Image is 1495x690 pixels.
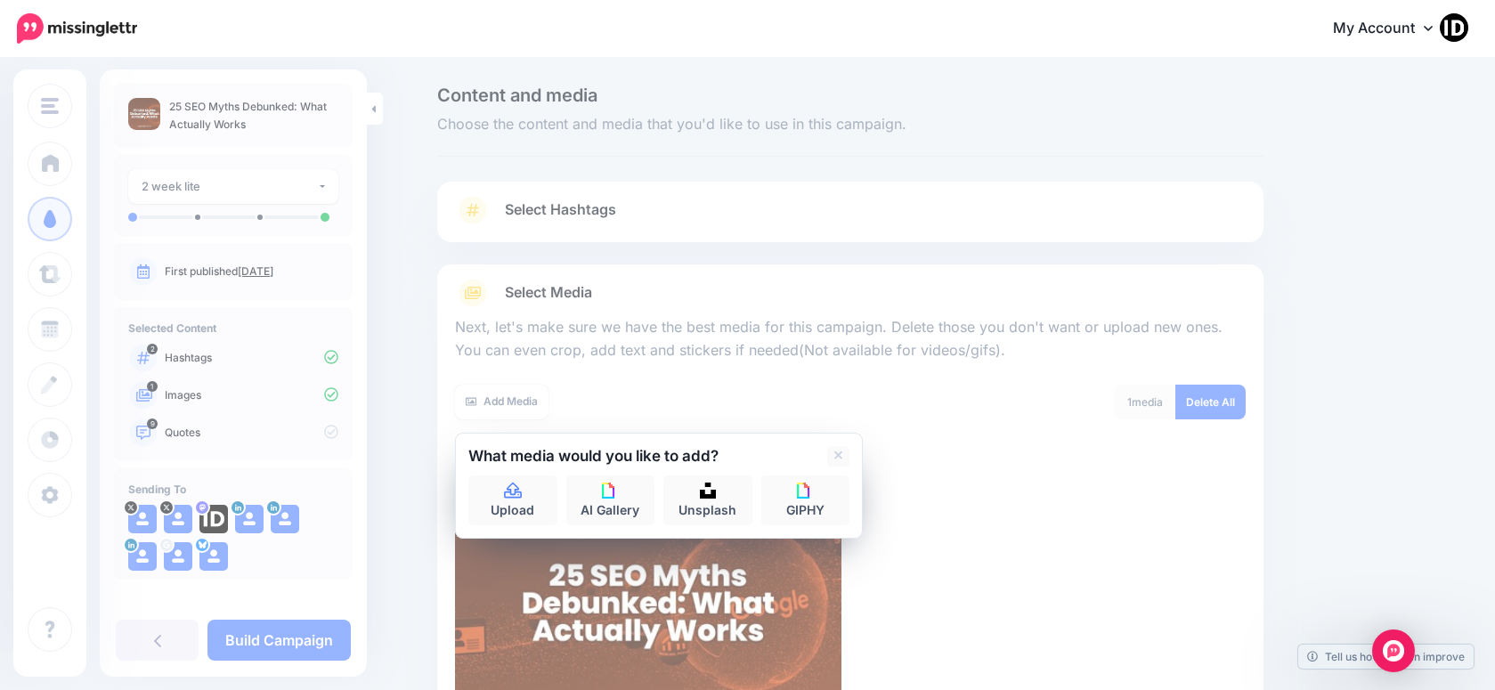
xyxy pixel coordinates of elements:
[455,385,548,419] a: Add Media
[128,542,157,571] img: user_default_image.png
[128,483,338,496] h4: Sending To
[128,169,338,204] button: 2 week lite
[142,176,317,197] div: 2 week lite
[165,387,338,403] p: Images
[271,505,299,533] img: user_default_image.png
[505,198,616,222] span: Select Hashtags
[663,475,752,525] a: Unsplash
[199,542,228,571] img: user_default_image.png
[164,505,192,533] img: user_default_image.png
[468,475,557,525] a: Upload
[147,381,158,392] span: 1
[1127,395,1132,409] span: 1
[238,264,273,278] a: [DATE]
[169,98,338,134] p: 25 SEO Myths Debunked: What Actually Works
[700,483,716,499] img: icon-unsplash-square.png
[128,98,160,130] img: edc862fc44ef4f14c0f0d3c0e86a9683_thumb.jpg
[602,483,618,499] img: icon-giphy-square.png
[147,344,158,354] span: 2
[235,505,264,533] img: user_default_image.png
[455,279,1246,307] a: Select Media
[1298,645,1474,669] a: Tell us how we can improve
[437,113,1263,136] span: Choose the content and media that you'd like to use in this campaign.
[165,425,338,441] p: Quotes
[41,98,59,114] img: menu.png
[165,350,338,366] p: Hashtags
[1175,385,1246,419] a: Delete All
[437,86,1263,104] span: Content and media
[128,505,157,533] img: user_default_image.png
[455,196,1246,242] a: Select Hashtags
[199,505,228,533] img: 1e48ff9f2243147a-86290.png
[566,475,655,525] a: AI Gallery
[468,449,719,464] h2: What media would you like to add?
[165,264,338,280] p: First published
[1315,7,1468,51] a: My Account
[1372,629,1415,672] div: Open Intercom Messenger
[147,418,158,429] span: 9
[1114,385,1176,419] div: media
[761,475,850,525] a: GIPHY
[128,321,338,335] h4: Selected Content
[455,316,1246,362] p: Next, let's make sure we have the best media for this campaign. Delete those you don't want or up...
[17,13,137,44] img: Missinglettr
[797,483,813,499] img: icon-giphy-square.png
[164,542,192,571] img: user_default_image.png
[505,280,592,304] span: Select Media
